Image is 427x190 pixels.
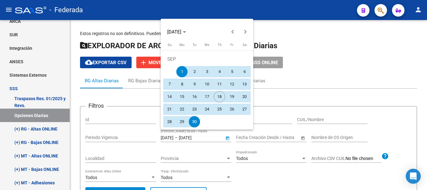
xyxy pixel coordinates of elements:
button: September 4, 2025 [213,65,226,78]
button: September 23, 2025 [188,103,201,116]
button: September 15, 2025 [176,90,188,103]
span: 12 [226,79,238,90]
span: [DATE] [167,29,181,35]
span: 8 [176,79,188,90]
button: September 30, 2025 [188,116,201,128]
button: September 6, 2025 [238,65,251,78]
span: 26 [226,104,238,115]
button: September 27, 2025 [238,103,251,116]
span: 13 [239,79,250,90]
button: September 1, 2025 [176,65,188,78]
span: Tu [193,43,196,47]
button: September 20, 2025 [238,90,251,103]
td: SEP [163,53,251,65]
button: September 7, 2025 [163,78,176,90]
button: September 2, 2025 [188,65,201,78]
button: September 18, 2025 [213,90,226,103]
span: 27 [239,104,250,115]
span: 4 [214,66,225,77]
span: 5 [226,66,238,77]
button: September 9, 2025 [188,78,201,90]
button: September 12, 2025 [226,78,238,90]
span: Sa [243,43,247,47]
span: 16 [189,91,200,102]
span: 19 [226,91,238,102]
button: September 22, 2025 [176,103,188,116]
span: 30 [189,116,200,127]
span: 17 [201,91,213,102]
button: September 10, 2025 [201,78,213,90]
button: September 26, 2025 [226,103,238,116]
span: 21 [164,104,175,115]
span: 6 [239,66,250,77]
span: 14 [164,91,175,102]
span: Th [218,43,222,47]
button: September 21, 2025 [163,103,176,116]
div: Open Intercom Messenger [406,169,421,184]
span: 29 [176,116,188,127]
button: September 5, 2025 [226,65,238,78]
button: September 8, 2025 [176,78,188,90]
button: September 29, 2025 [176,116,188,128]
span: Mo [179,43,184,47]
span: 18 [214,91,225,102]
button: September 25, 2025 [213,103,226,116]
span: 1 [176,66,188,77]
button: Next month [239,26,252,38]
span: 2 [189,66,200,77]
span: 24 [201,104,213,115]
button: September 3, 2025 [201,65,213,78]
button: September 28, 2025 [163,116,176,128]
span: 11 [214,79,225,90]
button: September 16, 2025 [188,90,201,103]
span: 28 [164,116,175,127]
span: 10 [201,79,213,90]
span: We [204,43,209,47]
span: Fr [230,43,234,47]
span: 9 [189,79,200,90]
span: 3 [201,66,213,77]
button: September 11, 2025 [213,78,226,90]
button: September 13, 2025 [238,78,251,90]
span: 25 [214,104,225,115]
span: 23 [189,104,200,115]
span: 20 [239,91,250,102]
button: Previous month [227,26,239,38]
span: 15 [176,91,188,102]
button: September 19, 2025 [226,90,238,103]
button: Choose month and year [165,26,188,38]
span: 22 [176,104,188,115]
span: 7 [164,79,175,90]
button: September 17, 2025 [201,90,213,103]
span: Su [168,43,172,47]
button: September 14, 2025 [163,90,176,103]
button: September 24, 2025 [201,103,213,116]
